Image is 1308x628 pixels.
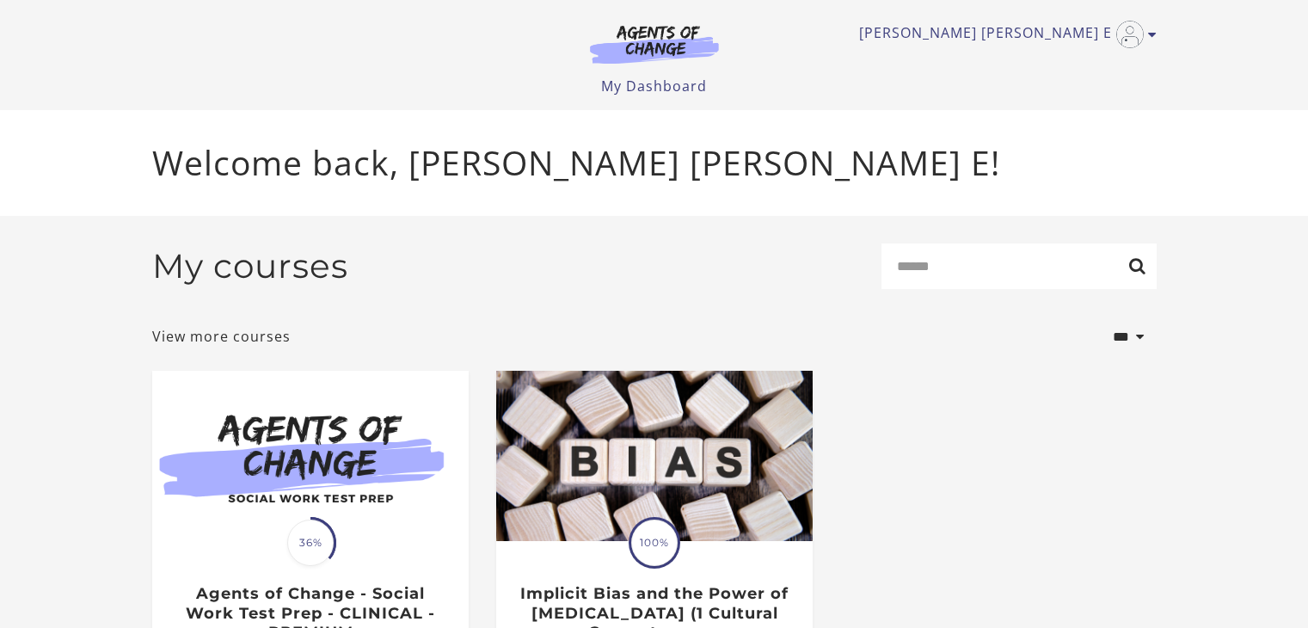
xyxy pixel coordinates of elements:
img: Agents of Change Logo [572,24,737,64]
span: 36% [287,520,334,566]
a: View more courses [152,326,291,347]
a: Toggle menu [859,21,1148,48]
h2: My courses [152,246,348,286]
a: My Dashboard [601,77,707,95]
p: Welcome back, [PERSON_NAME] [PERSON_NAME] E! [152,138,1157,188]
span: 100% [631,520,678,566]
